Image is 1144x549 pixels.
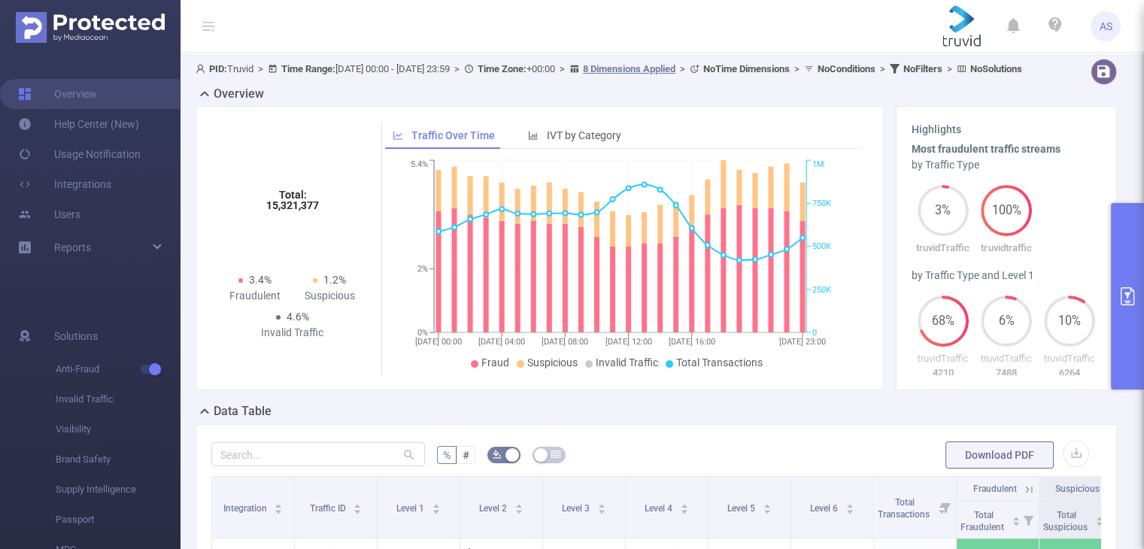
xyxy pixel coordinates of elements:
a: Integrations [18,169,111,199]
span: 68% [918,315,969,327]
span: Level 6 [810,503,840,514]
span: Traffic Over Time [411,129,495,141]
span: IVT by Category [547,129,621,141]
div: by Traffic Type [912,157,1101,173]
i: Filter menu [1100,502,1121,538]
i: icon: caret-down [514,508,523,512]
span: Level 4 [645,503,675,514]
i: Filter menu [1018,502,1039,538]
p: truvidTraffic [912,241,975,256]
img: Protected Media [16,12,165,43]
i: icon: caret-up [354,502,362,506]
div: by Traffic Type and Level 1 [912,268,1101,284]
b: Time Range: [281,63,335,74]
span: Solutions [54,321,98,351]
span: Traffic ID [310,503,348,514]
i: icon: caret-up [1012,514,1020,519]
i: icon: caret-down [432,508,440,512]
tspan: [DATE] 23:00 [779,337,826,347]
div: Sort [514,502,523,511]
i: icon: caret-up [1095,514,1103,519]
div: Suspicious [293,288,368,304]
span: Invalid Traffic [56,384,181,414]
span: > [555,63,569,74]
input: Search... [211,442,425,466]
p: truvidTraffic [975,351,1038,366]
span: > [675,63,690,74]
span: 3% [918,205,969,217]
b: No Solutions [970,63,1022,74]
div: Sort [274,502,283,511]
i: icon: caret-down [763,508,771,512]
button: Download PDF [945,441,1054,469]
span: # [463,449,469,461]
span: > [253,63,268,74]
p: 6264 [1038,365,1101,381]
tspan: [DATE] 16:00 [669,337,715,347]
tspan: 250K [812,285,831,295]
span: Level 3 [562,503,592,514]
i: icon: caret-down [680,508,688,512]
p: truvidTraffic [912,351,975,366]
i: icon: caret-up [845,502,854,506]
i: icon: table [551,450,560,459]
span: 10% [1044,315,1095,327]
span: 6% [981,315,1032,327]
tspan: 0% [417,328,428,338]
span: 1.2% [323,274,346,286]
span: Visibility [56,414,181,444]
i: icon: caret-down [845,508,854,512]
tspan: 500K [812,242,831,252]
i: icon: caret-down [1012,520,1020,524]
a: Overview [18,79,97,109]
span: Level 5 [727,503,757,514]
tspan: 750K [812,199,831,208]
i: icon: caret-up [680,502,688,506]
span: 3.4% [249,274,272,286]
span: > [875,63,890,74]
i: icon: caret-up [275,502,283,506]
b: No Time Dimensions [703,63,790,74]
span: > [450,63,464,74]
p: 4210 [912,365,975,381]
b: Time Zone: [478,63,526,74]
span: Suspicious [1055,484,1100,494]
tspan: 2% [417,264,428,274]
span: Fraud [481,356,509,369]
i: icon: caret-up [763,502,771,506]
span: Total Transactions [676,356,763,369]
span: > [790,63,804,74]
div: Sort [680,502,689,511]
a: Help Center (New) [18,109,139,139]
i: icon: caret-up [432,502,440,506]
span: Truvid [DATE] 00:00 - [DATE] 23:59 +00:00 [196,63,1022,74]
span: Passport [56,505,181,535]
b: Most fraudulent traffic streams [912,143,1061,155]
span: Total Suspicious [1043,510,1090,532]
div: Sort [432,502,441,511]
tspan: [DATE] 00:00 [415,337,462,347]
b: No Filters [903,63,942,74]
tspan: Total: [278,189,306,201]
span: Supply Intelligence [56,475,181,505]
span: 100% [981,205,1032,217]
div: Sort [1095,514,1104,523]
div: Sort [597,502,606,511]
span: Suspicious [527,356,578,369]
div: Fraudulent [217,288,293,304]
i: icon: user [196,64,209,74]
div: Sort [845,502,854,511]
p: truvidTraffic [1038,351,1101,366]
i: icon: bar-chart [528,130,539,141]
tspan: [DATE] 08:00 [542,337,589,347]
span: Anti-Fraud [56,354,181,384]
a: Reports [54,232,91,262]
i: icon: caret-down [1095,520,1103,524]
b: No Conditions [818,63,875,74]
p: 7488 [975,365,1038,381]
i: icon: caret-up [514,502,523,506]
span: AS [1100,11,1112,41]
p: truvidtraffic [975,241,1038,256]
span: Level 1 [396,503,426,514]
h3: Highlights [912,122,1101,138]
